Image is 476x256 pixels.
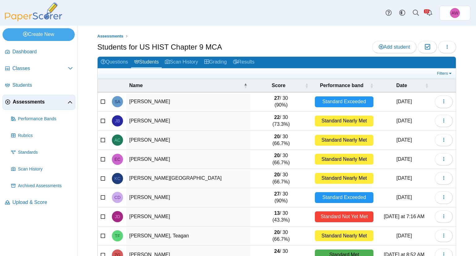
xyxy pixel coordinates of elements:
a: Filters [435,70,454,77]
b: 22 [274,115,280,120]
b: 20 [274,172,280,177]
span: Score [253,82,304,89]
time: Oct 2, 2025 at 7:21 AM [396,157,412,162]
span: Name [129,82,242,89]
div: Standard Exceeded [315,192,374,203]
a: Alerts [423,6,436,20]
a: Assessments [2,95,75,110]
span: Adam Williams [450,8,460,18]
td: / 30 (66.7%) [250,227,312,246]
div: Standard Nearly Met [315,116,374,126]
a: Grading [201,57,230,68]
span: Students [12,82,73,89]
span: Performance band [315,82,369,89]
td: / 30 (66.7%) [250,131,312,150]
div: Standard Nearly Met [315,173,374,184]
span: Angelo Cesa [114,138,120,142]
td: [PERSON_NAME] [126,150,250,169]
span: Standards [18,149,73,156]
a: Performance Bands [9,112,75,126]
span: Upload & Score [12,199,73,206]
span: Rubrics [18,133,73,139]
a: Dashboard [2,45,75,60]
td: [PERSON_NAME] [126,131,250,150]
span: Assessments [13,99,68,105]
b: 27 [274,191,280,196]
td: / 30 (66.7%) [250,150,312,169]
time: Oct 2, 2025 at 7:21 AM [396,118,412,123]
span: Adam Williams [452,11,458,15]
a: Results [230,57,258,68]
b: 24 [274,249,280,254]
a: Scan History [9,162,75,177]
h1: Students for US HIST Chapter 9 MCA [97,42,222,52]
span: Name : Activate to invert sorting [244,82,247,89]
b: 20 [274,230,280,235]
td: / 30 (66.7%) [250,169,312,188]
a: Assessments [96,33,125,40]
span: Kent Collier [114,176,120,181]
span: Score : Activate to sort [305,82,309,89]
span: Performance band : Activate to sort [370,82,373,89]
a: Questions [98,57,131,68]
td: [PERSON_NAME] [126,112,250,131]
div: Standard Not Yet Met [315,211,374,222]
time: Oct 2, 2025 at 7:21 AM [396,233,412,238]
span: Assessments [97,34,123,38]
span: Archived Assessments [18,183,73,189]
b: 20 [274,153,280,158]
span: Sonny Arrietta [115,99,121,104]
a: Adam Williams [439,6,470,20]
b: 27 [274,95,280,101]
span: Classes [12,65,68,72]
a: Classes [2,61,75,76]
a: Create New [2,28,75,41]
span: Dashboard [12,48,73,55]
a: Students [2,78,75,93]
span: Scan History [18,166,73,172]
a: Upload & Score [2,195,75,210]
td: / 30 (90%) [250,92,312,112]
td: [PERSON_NAME][GEOGRAPHIC_DATA] [126,169,250,188]
span: Date : Activate to sort [425,82,429,89]
span: Joseph Desbin [115,214,120,219]
span: Eric Charmley [114,157,120,161]
td: / 30 (73.3%) [250,112,312,131]
a: Standards [9,145,75,160]
a: Add student [372,41,416,53]
b: 13 [274,210,280,216]
time: Oct 8, 2025 at 7:16 AM [384,214,425,219]
div: Standard Nearly Met [315,154,374,165]
td: / 30 (90%) [250,188,312,207]
a: PaperScorer [2,17,64,22]
span: Cameron Davis [114,195,121,200]
a: Rubrics [9,128,75,143]
a: Scan History [162,57,201,68]
b: 20 [274,134,280,139]
time: Oct 2, 2025 at 7:21 AM [396,137,412,143]
div: Standard Nearly Met [315,135,374,146]
img: PaperScorer [2,2,64,21]
span: Jeremiah Brassfield [115,119,120,123]
a: Students [131,57,162,68]
a: Archived Assessments [9,179,75,193]
td: [PERSON_NAME] [126,188,250,207]
td: [PERSON_NAME] [126,207,250,227]
span: Teagan Fishel [115,234,120,238]
div: Standard Nearly Met [315,230,374,241]
td: [PERSON_NAME] [126,92,250,112]
span: Date [380,82,424,89]
time: Oct 2, 2025 at 7:21 AM [396,175,412,181]
span: Performance Bands [18,116,73,122]
span: Add student [379,44,410,50]
time: Oct 2, 2025 at 7:21 AM [396,99,412,104]
div: Standard Exceeded [315,96,374,107]
time: Oct 2, 2025 at 7:21 AM [396,195,412,200]
td: [PERSON_NAME], Teagan [126,227,250,246]
td: / 30 (43.3%) [250,207,312,227]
